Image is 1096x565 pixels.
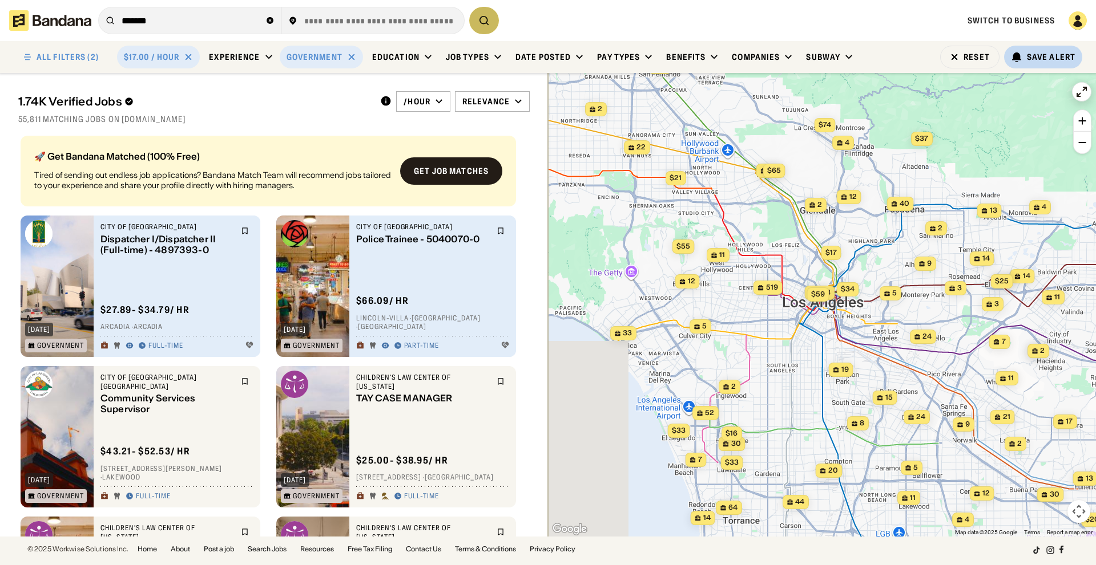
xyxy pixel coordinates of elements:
[18,131,530,536] div: grid
[965,420,970,429] span: 9
[406,546,441,552] a: Contact Us
[100,393,234,415] div: Community Services Supervisor
[356,454,448,466] div: $ 25.00 - $38.95 / hr
[9,10,91,31] img: Bandana logotype
[100,323,253,332] div: Arcadia · Arcadia
[100,464,253,482] div: [STREET_ADDRESS][PERSON_NAME] · Lakewood
[204,546,234,552] a: Post a job
[530,546,575,552] a: Privacy Policy
[551,522,589,536] img: Google
[688,277,695,286] span: 12
[990,206,997,216] span: 13
[666,52,706,62] div: Benefits
[828,466,838,475] span: 20
[284,326,306,333] div: [DATE]
[910,493,916,503] span: 11
[100,373,234,391] div: City of [GEOGRAPHIC_DATA] [GEOGRAPHIC_DATA]
[841,365,849,375] span: 19
[702,322,707,331] span: 5
[551,522,589,536] a: Open this area in Google Maps (opens a new window)
[148,342,183,351] div: Full-time
[982,254,990,263] span: 14
[1027,52,1075,62] div: Save Alert
[356,295,409,307] div: $ 66.09 / hr
[703,513,711,523] span: 14
[1003,412,1010,422] span: 21
[171,546,190,552] a: About
[1086,474,1093,483] span: 13
[281,521,308,548] img: Children's Law Center of California logo
[885,393,893,403] span: 15
[938,223,942,233] span: 2
[28,326,50,333] div: [DATE]
[25,521,53,548] img: Children's Law Center of California logo
[927,259,932,269] span: 9
[860,418,864,428] span: 8
[731,439,741,449] span: 30
[806,52,840,62] div: Subway
[955,529,1017,535] span: Map data ©2025 Google
[414,167,489,175] div: Get job matches
[705,408,714,418] span: 52
[623,328,632,338] span: 33
[676,242,690,250] span: $55
[404,342,439,351] div: Part-time
[964,53,990,61] div: Reset
[293,493,340,499] div: Government
[18,114,530,124] div: 55,811 matching jobs on [DOMAIN_NAME]
[845,138,849,148] span: 4
[913,463,918,473] span: 5
[100,445,190,457] div: $ 43.21 - $52.53 / hr
[725,458,739,466] span: $33
[916,412,925,422] span: 24
[34,170,391,190] div: Tired of sending out endless job applications? Bandana Match Team will recommend jobs tailored to...
[849,192,857,202] span: 12
[766,283,778,292] span: 519
[957,283,962,293] span: 3
[819,120,831,129] span: $74
[356,222,490,231] div: City of [GEOGRAPHIC_DATA]
[726,429,738,437] span: $16
[922,332,932,342] span: 24
[817,200,822,210] span: 2
[348,546,392,552] a: Free Tax Filing
[1040,346,1045,356] span: 2
[25,371,53,398] img: City of Lakewood CA logo
[100,222,234,231] div: City of [GEOGRAPHIC_DATA]
[25,220,53,247] img: City of Arcadia logo
[670,173,682,182] span: $21
[100,234,234,255] div: Dispatcher I/Dispatcher II (Full-time) - 4897393-0
[404,96,430,107] div: /hour
[732,52,780,62] div: Companies
[124,52,180,62] div: $17.00 / hour
[968,15,1055,26] a: Switch to Business
[209,52,260,62] div: Experience
[1067,500,1090,523] button: Map camera controls
[455,546,516,552] a: Terms & Conditions
[892,288,897,298] span: 5
[356,473,509,482] div: [STREET_ADDRESS] · [GEOGRAPHIC_DATA]
[462,96,510,107] div: Relevance
[1050,490,1059,499] span: 30
[284,477,306,483] div: [DATE]
[1002,337,1006,347] span: 7
[28,477,50,483] div: [DATE]
[37,53,99,61] div: ALL FILTERS (2)
[1066,417,1073,426] span: 17
[900,199,909,209] span: 40
[100,304,190,316] div: $ 27.89 - $34.79 / hr
[293,342,340,349] div: Government
[811,290,825,298] span: $59
[287,52,342,62] div: Government
[731,382,736,392] span: 2
[34,152,391,161] div: 🚀 Get Bandana Matched (100% Free)
[356,523,490,541] div: Children's Law Center of [US_STATE]
[598,104,602,114] span: 2
[1047,529,1093,535] a: Report a map error
[1023,271,1030,281] span: 14
[281,371,308,398] img: Children's Law Center of California logo
[281,220,308,247] img: City of Pasadena logo
[356,393,490,404] div: TAY CASE MANAGER
[994,299,999,309] span: 3
[37,342,84,349] div: Government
